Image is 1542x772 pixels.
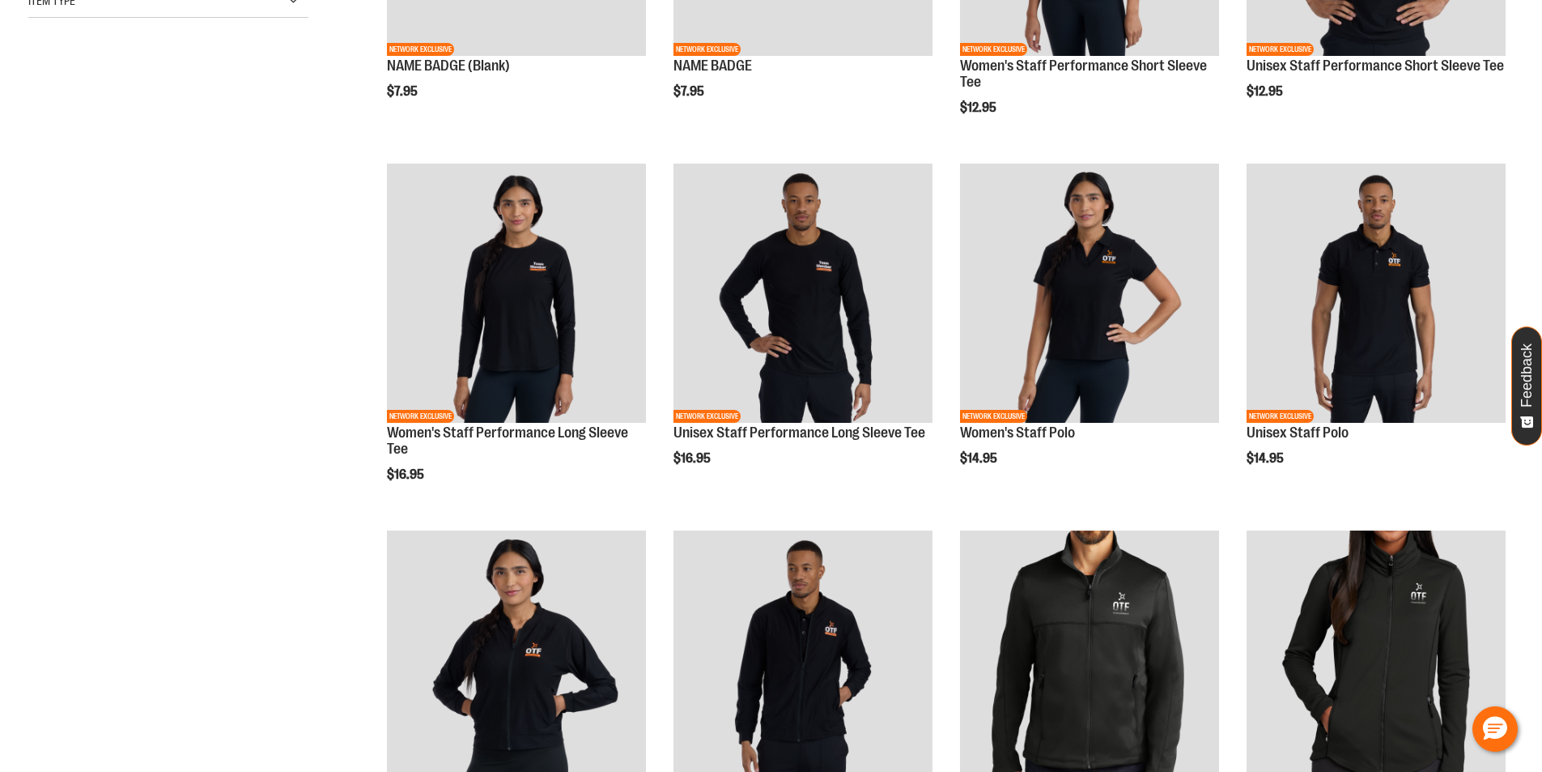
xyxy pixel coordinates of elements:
span: $16.95 [673,451,713,466]
a: NAME BADGE [673,58,752,74]
span: $12.95 [960,100,999,115]
span: NETWORK EXCLUSIVE [387,410,454,423]
a: Women's Staff PoloNETWORK EXCLUSIVE [960,164,1219,425]
img: Unisex Staff Performance Long Sleeve Tee [673,164,932,423]
span: NETWORK EXCLUSIVE [673,410,741,423]
a: Unisex Staff PoloNETWORK EXCLUSIVE [1247,164,1506,425]
button: Hello, have a question? Let’s chat. [1472,706,1518,752]
img: Women's Staff Performance Long Sleeve Tee [387,164,646,423]
a: Unisex Staff Polo [1247,424,1349,441]
span: $7.95 [673,84,707,99]
div: product [665,156,941,507]
span: NETWORK EXCLUSIVE [960,43,1027,56]
a: Unisex Staff Performance Short Sleeve Tee [1247,58,1504,74]
span: Feedback [1519,343,1535,407]
span: $7.95 [387,84,420,99]
span: NETWORK EXCLUSIVE [1247,410,1314,423]
div: product [379,156,654,522]
div: product [1238,156,1514,507]
span: $14.95 [1247,451,1286,466]
div: product [952,156,1227,507]
a: Women's Staff Polo [960,424,1075,441]
a: Unisex Staff Performance Long Sleeve TeeNETWORK EXCLUSIVE [673,164,932,425]
span: $14.95 [960,451,1000,466]
span: $12.95 [1247,84,1285,99]
a: NAME BADGE (Blank) [387,58,510,74]
a: Women's Staff Performance Long Sleeve Tee [387,424,628,457]
a: Women's Staff Performance Short Sleeve Tee [960,58,1207,90]
span: $16.95 [387,467,427,482]
span: NETWORK EXCLUSIVE [673,43,741,56]
a: Women's Staff Performance Long Sleeve TeeNETWORK EXCLUSIVE [387,164,646,425]
span: NETWORK EXCLUSIVE [1247,43,1314,56]
span: NETWORK EXCLUSIVE [387,43,454,56]
span: NETWORK EXCLUSIVE [960,410,1027,423]
img: Women's Staff Polo [960,164,1219,423]
img: Unisex Staff Polo [1247,164,1506,423]
a: Unisex Staff Performance Long Sleeve Tee [673,424,925,441]
button: Feedback - Show survey [1511,326,1542,446]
